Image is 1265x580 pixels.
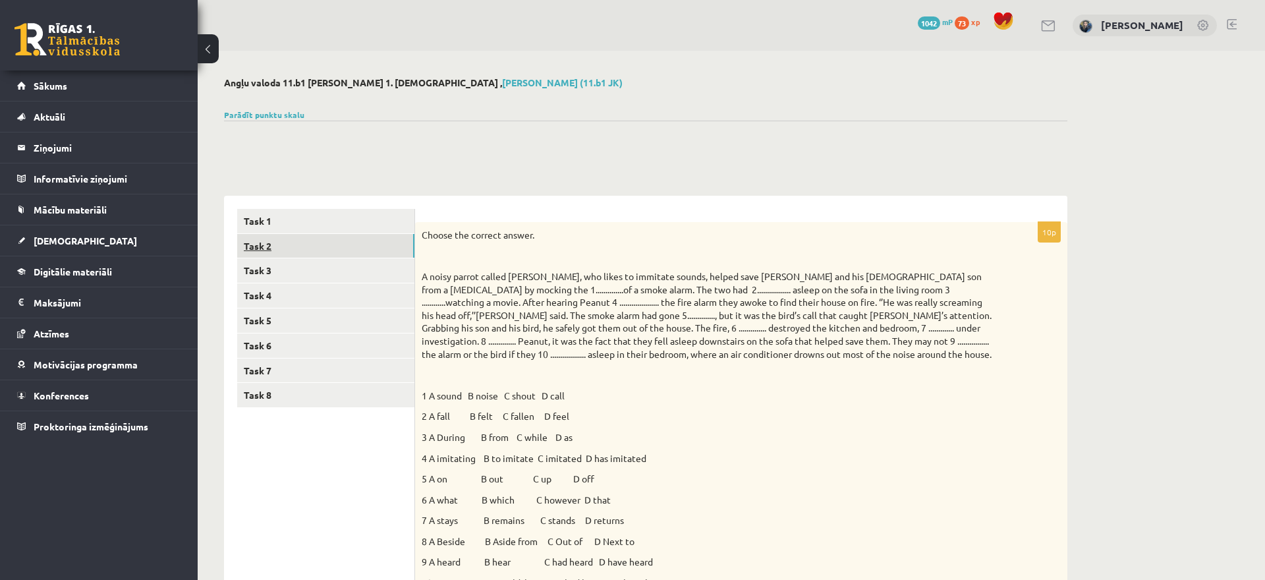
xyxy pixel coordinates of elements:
p: 2 A fall B felt C fallen D feel [422,410,995,423]
a: Digitālie materiāli [17,256,181,287]
span: [DEMOGRAPHIC_DATA] [34,235,137,246]
a: Task 2 [237,234,414,258]
a: Ziņojumi [17,132,181,163]
span: Proktoringa izmēģinājums [34,420,148,432]
a: Task 3 [237,258,414,283]
a: Atzīmes [17,318,181,349]
span: Motivācijas programma [34,359,138,370]
a: Task 8 [237,383,414,407]
a: Task 1 [237,209,414,233]
p: 5 A on B out C up D off [422,473,995,486]
span: 1042 [918,16,940,30]
img: Melānija Āboliņa [1079,20,1092,33]
a: Motivācijas programma [17,349,181,380]
p: 7 A stays B remains C stands D returns [422,514,995,527]
span: mP [942,16,953,27]
p: Choose the correct answer. [422,229,995,242]
a: Proktoringa izmēģinājums [17,411,181,442]
a: [PERSON_NAME] [1101,18,1183,32]
a: Mācību materiāli [17,194,181,225]
a: Konferences [17,380,181,411]
p: 9 A heard B hear C had heard D have heard [422,556,995,569]
a: [PERSON_NAME] (11.b1 JK) [502,76,623,88]
span: Digitālie materiāli [34,266,112,277]
span: Konferences [34,390,89,401]
p: A noisy parrot called [PERSON_NAME], who likes to immitate sounds, helped save [PERSON_NAME] and ... [422,270,995,361]
a: 73 xp [955,16,986,27]
h2: Angļu valoda 11.b1 [PERSON_NAME] 1. [DEMOGRAPHIC_DATA] , [224,77,1067,88]
a: Informatīvie ziņojumi [17,163,181,194]
a: Task 4 [237,283,414,308]
p: 6 A what B which C however D that [422,494,995,507]
a: Rīgas 1. Tālmācības vidusskola [14,23,120,56]
p: 8 A Beside B Aside from C Out of D Next to [422,535,995,548]
a: Aktuāli [17,101,181,132]
span: Sākums [34,80,67,92]
a: Parādīt punktu skalu [224,109,304,120]
legend: Maksājumi [34,287,181,318]
p: 3 A During B from C while D as [422,431,995,444]
span: Aktuāli [34,111,65,123]
a: Maksājumi [17,287,181,318]
a: Task 6 [237,333,414,358]
a: [DEMOGRAPHIC_DATA] [17,225,181,256]
span: 73 [955,16,969,30]
p: 10p [1038,221,1061,243]
a: Task 7 [237,359,414,383]
p: 1 A sound B noise C shout D call [422,390,995,403]
a: Task 5 [237,308,414,333]
span: xp [971,16,980,27]
legend: Ziņojumi [34,132,181,163]
span: Atzīmes [34,328,69,339]
a: Sākums [17,71,181,101]
a: 1042 mP [918,16,953,27]
legend: Informatīvie ziņojumi [34,163,181,194]
span: Mācību materiāli [34,204,107,216]
p: 4 A imitating B to imitate C imitated D has imitated [422,452,995,465]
